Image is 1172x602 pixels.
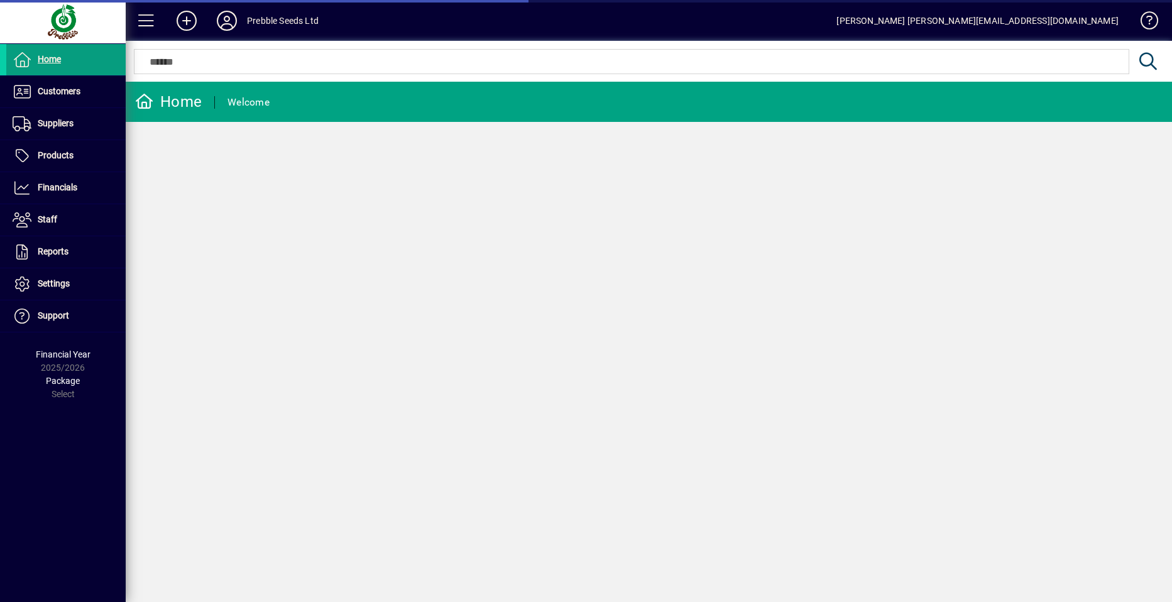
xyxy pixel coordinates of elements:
a: Suppliers [6,108,126,140]
div: Welcome [227,92,270,112]
span: Package [46,376,80,386]
a: Products [6,140,126,172]
span: Staff [38,214,57,224]
a: Financials [6,172,126,204]
div: Prebble Seeds Ltd [247,11,319,31]
a: Knowledge Base [1131,3,1156,43]
span: Home [38,54,61,64]
span: Support [38,310,69,320]
span: Customers [38,86,80,96]
span: Financial Year [36,349,90,359]
span: Products [38,150,74,160]
span: Suppliers [38,118,74,128]
button: Profile [207,9,247,32]
span: Reports [38,246,68,256]
div: [PERSON_NAME] [PERSON_NAME][EMAIL_ADDRESS][DOMAIN_NAME] [836,11,1119,31]
span: Settings [38,278,70,288]
button: Add [167,9,207,32]
div: Home [135,92,202,112]
a: Settings [6,268,126,300]
a: Reports [6,236,126,268]
a: Staff [6,204,126,236]
a: Customers [6,76,126,107]
a: Support [6,300,126,332]
span: Financials [38,182,77,192]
